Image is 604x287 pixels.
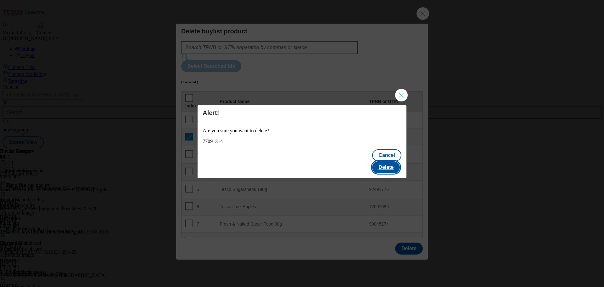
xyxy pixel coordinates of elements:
button: Close Modal [395,89,408,101]
p: Are you sure you want to delete? [203,128,401,134]
button: Delete [372,161,400,173]
button: Cancel [372,149,401,161]
div: 77091314 [203,139,401,144]
div: Modal [198,105,406,178]
h4: Alert! [203,109,401,117]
